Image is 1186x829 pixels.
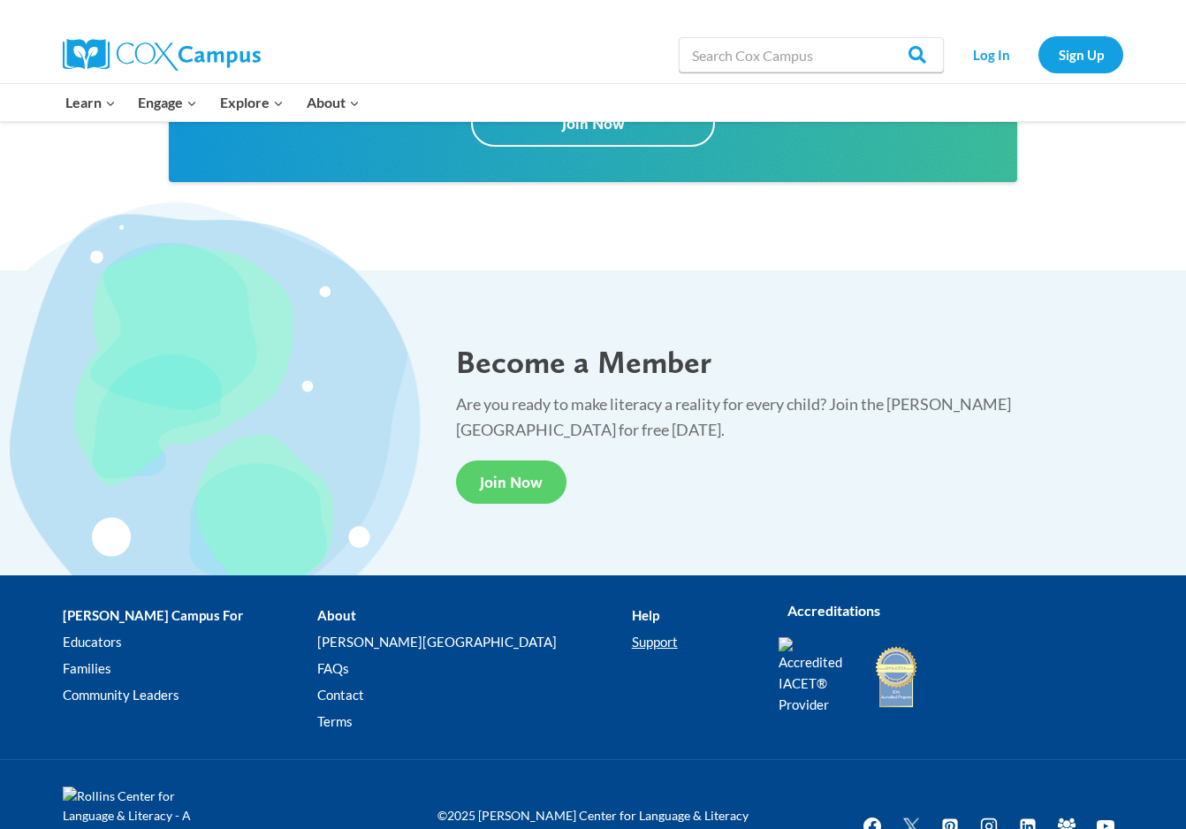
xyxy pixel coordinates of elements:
strong: Accreditations [787,602,880,619]
a: Educators [63,628,317,655]
span: Join Now [562,114,625,133]
img: Cox Campus [63,39,261,71]
a: FAQs [317,655,631,681]
a: Families [63,655,317,681]
span: Become a Member [456,343,711,381]
a: Sign Up [1038,36,1123,72]
button: Child menu of About [295,84,371,121]
button: Child menu of Engage [127,84,209,121]
a: Community Leaders [63,681,317,708]
img: IDA Accredited [874,644,918,710]
img: Accredited IACET® Provider [779,637,854,715]
button: Child menu of Learn [54,84,127,121]
nav: Primary Navigation [54,84,370,121]
a: Log In [953,36,1030,72]
span: Join Now [480,473,543,491]
a: Support [632,628,752,655]
a: [PERSON_NAME][GEOGRAPHIC_DATA] [317,628,631,655]
p: Are you ready to make literacy a reality for every child? Join the [PERSON_NAME][GEOGRAPHIC_DATA]... [456,392,1128,443]
nav: Secondary Navigation [953,36,1123,72]
button: Child menu of Explore [209,84,295,121]
a: Join Now [471,100,715,147]
a: Terms [317,708,631,734]
a: Join Now [456,460,566,504]
input: Search Cox Campus [679,37,944,72]
a: Contact [317,681,631,708]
